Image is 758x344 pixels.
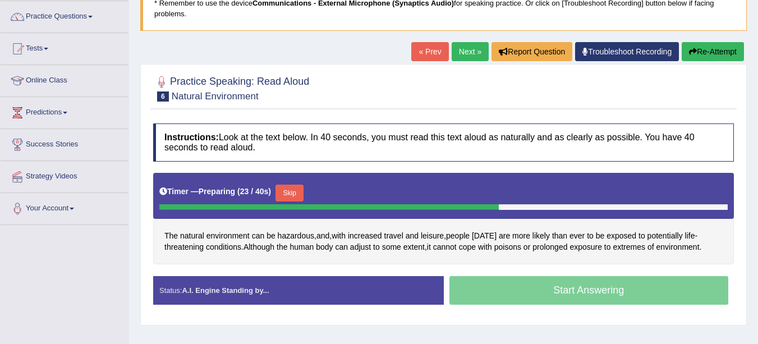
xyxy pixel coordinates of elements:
h2: Practice Speaking: Read Aloud [153,74,309,102]
span: Click to see word definition [512,230,530,242]
span: Click to see word definition [499,230,510,242]
span: Click to see word definition [180,230,204,242]
b: Instructions: [164,132,219,142]
span: Click to see word definition [613,241,645,253]
h4: Look at the text below. In 40 seconds, you must read this text aloud as naturally and as clearly ... [153,123,734,161]
span: Click to see word definition [472,230,497,242]
span: Click to see word definition [647,230,683,242]
span: Click to see word definition [335,241,348,253]
span: Click to see word definition [316,241,333,253]
span: Click to see word definition [348,230,382,242]
a: Your Account [1,193,128,221]
span: Click to see word definition [252,230,265,242]
span: Click to see word definition [587,230,594,242]
span: Click to see word definition [459,241,476,253]
span: Click to see word definition [406,230,419,242]
span: Click to see word definition [569,230,585,242]
span: Click to see word definition [604,241,611,253]
strong: A.I. Engine Standing by... [182,286,269,295]
div: , , , - . , . [153,173,734,264]
span: Click to see word definition [685,230,695,242]
h5: Timer — [159,187,271,196]
span: Click to see word definition [656,241,699,253]
b: 23 / 40s [240,187,269,196]
span: Click to see word definition [382,241,401,253]
span: Click to see word definition [206,241,241,253]
span: Click to see word definition [532,241,567,253]
span: Click to see word definition [552,230,567,242]
span: Click to see word definition [350,241,371,253]
span: Click to see word definition [332,230,346,242]
span: Click to see word definition [446,230,470,242]
span: Click to see word definition [478,241,492,253]
a: Troubleshoot Recording [575,42,679,61]
span: Click to see word definition [433,241,457,253]
a: Strategy Videos [1,161,128,189]
a: Predictions [1,97,128,125]
span: Click to see word definition [164,241,204,253]
span: Click to see word definition [373,241,380,253]
span: Click to see word definition [384,230,403,242]
span: Click to see word definition [316,230,329,242]
span: Click to see word definition [244,241,274,253]
span: Click to see word definition [607,230,636,242]
a: Next » [452,42,489,61]
div: Status: [153,276,444,305]
span: Click to see word definition [290,241,314,253]
span: Click to see word definition [164,230,178,242]
span: Click to see word definition [494,241,521,253]
a: Success Stories [1,129,128,157]
button: Re-Attempt [682,42,744,61]
span: Click to see word definition [267,230,275,242]
span: Click to see word definition [569,241,602,253]
span: Click to see word definition [638,230,645,242]
span: Click to see word definition [647,241,654,253]
b: Preparing [199,187,235,196]
span: 6 [157,91,169,102]
b: ( [237,187,240,196]
a: Tests [1,33,128,61]
span: Click to see word definition [206,230,250,242]
span: Click to see word definition [523,241,530,253]
span: Click to see word definition [532,230,550,242]
button: Skip [275,185,304,201]
button: Report Question [491,42,572,61]
span: Click to see word definition [277,241,287,253]
small: Natural Environment [172,91,259,102]
a: « Prev [411,42,448,61]
a: Practice Questions [1,1,128,29]
span: Click to see word definition [421,230,444,242]
a: Online Class [1,65,128,93]
span: Click to see word definition [596,230,605,242]
span: Click to see word definition [427,241,431,253]
span: Click to see word definition [403,241,425,253]
span: Click to see word definition [278,230,314,242]
b: ) [268,187,271,196]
